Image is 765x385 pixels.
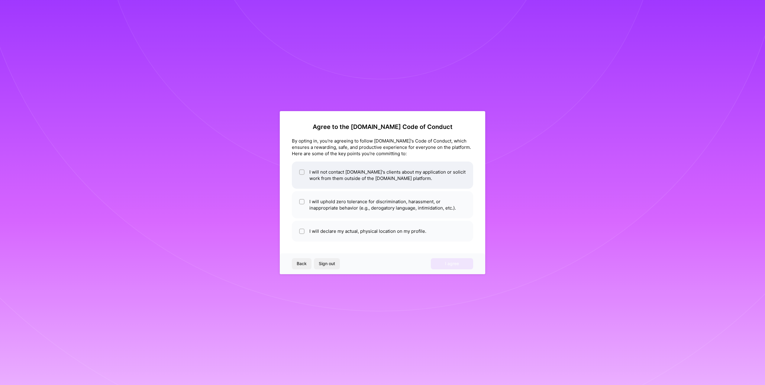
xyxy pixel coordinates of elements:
h2: Agree to the [DOMAIN_NAME] Code of Conduct [292,123,473,130]
li: I will declare my actual, physical location on my profile. [292,221,473,242]
div: By opting in, you're agreeing to follow [DOMAIN_NAME]'s Code of Conduct, which ensures a rewardin... [292,138,473,157]
span: Back [297,261,307,267]
span: Sign out [319,261,335,267]
button: Sign out [314,258,340,269]
li: I will not contact [DOMAIN_NAME]'s clients about my application or solicit work from them outside... [292,162,473,189]
button: Back [292,258,311,269]
li: I will uphold zero tolerance for discrimination, harassment, or inappropriate behavior (e.g., der... [292,191,473,218]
